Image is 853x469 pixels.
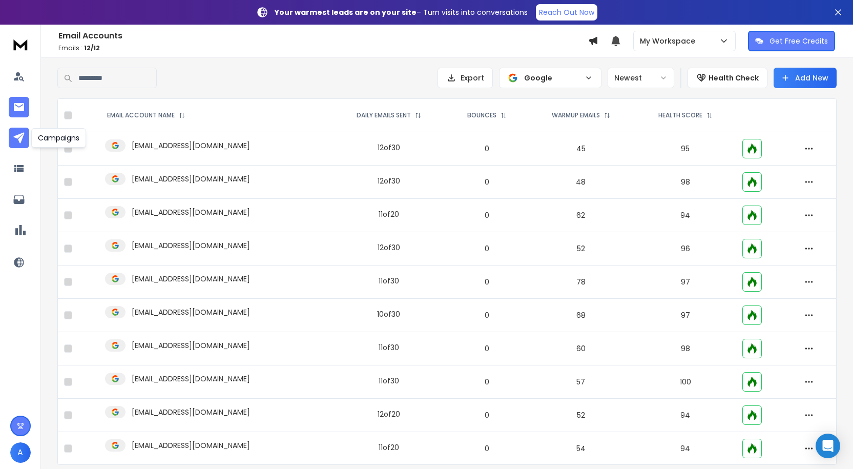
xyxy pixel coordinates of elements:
[527,132,635,166] td: 45
[709,73,759,83] p: Health Check
[467,111,496,119] p: BOUNCES
[453,343,521,354] p: 0
[107,111,185,119] div: EMAIL ACCOUNT NAME
[552,111,600,119] p: WARMUP EMAILS
[132,340,250,351] p: [EMAIL_ADDRESS][DOMAIN_NAME]
[132,307,250,317] p: [EMAIL_ADDRESS][DOMAIN_NAME]
[58,30,588,42] h1: Email Accounts
[453,243,521,254] p: 0
[379,209,399,219] div: 11 of 20
[378,242,400,253] div: 12 of 30
[640,36,699,46] p: My Workspace
[453,177,521,187] p: 0
[84,44,100,52] span: 12 / 12
[378,409,400,419] div: 12 of 20
[527,399,635,432] td: 52
[10,35,31,54] img: logo
[608,68,674,88] button: Newest
[132,240,250,251] p: [EMAIL_ADDRESS][DOMAIN_NAME]
[536,4,597,21] a: Reach Out Now
[379,376,399,386] div: 11 of 30
[527,432,635,465] td: 54
[634,132,736,166] td: 95
[524,73,580,83] p: Google
[527,166,635,199] td: 48
[438,68,493,88] button: Export
[634,399,736,432] td: 94
[132,440,250,451] p: [EMAIL_ADDRESS][DOMAIN_NAME]
[453,443,521,454] p: 0
[453,310,521,320] p: 0
[378,142,400,153] div: 12 of 30
[58,44,588,52] p: Emails :
[379,442,399,453] div: 11 of 20
[453,410,521,420] p: 0
[774,68,837,88] button: Add New
[453,210,521,220] p: 0
[379,276,399,286] div: 11 of 30
[539,7,594,17] p: Reach Out Now
[10,442,31,463] button: A
[357,111,411,119] p: DAILY EMAILS SENT
[453,144,521,154] p: 0
[634,332,736,365] td: 98
[379,342,399,353] div: 11 of 30
[527,232,635,266] td: 52
[688,68,767,88] button: Health Check
[378,176,400,186] div: 12 of 30
[275,7,528,17] p: – Turn visits into conversations
[634,166,736,199] td: 98
[275,7,417,17] strong: Your warmest leads are on your site
[634,299,736,332] td: 97
[634,365,736,399] td: 100
[132,374,250,384] p: [EMAIL_ADDRESS][DOMAIN_NAME]
[527,365,635,399] td: 57
[634,232,736,266] td: 96
[527,299,635,332] td: 68
[132,407,250,417] p: [EMAIL_ADDRESS][DOMAIN_NAME]
[453,277,521,287] p: 0
[634,432,736,465] td: 94
[132,274,250,284] p: [EMAIL_ADDRESS][DOMAIN_NAME]
[658,111,702,119] p: HEALTH SCORE
[527,332,635,365] td: 60
[453,377,521,387] p: 0
[634,199,736,232] td: 94
[527,266,635,299] td: 78
[634,266,736,299] td: 97
[816,434,840,458] div: Open Intercom Messenger
[748,31,835,51] button: Get Free Credits
[769,36,828,46] p: Get Free Credits
[132,207,250,217] p: [EMAIL_ADDRESS][DOMAIN_NAME]
[377,309,400,319] div: 10 of 30
[31,128,86,148] div: Campaigns
[132,140,250,151] p: [EMAIL_ADDRESS][DOMAIN_NAME]
[527,199,635,232] td: 62
[132,174,250,184] p: [EMAIL_ADDRESS][DOMAIN_NAME]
